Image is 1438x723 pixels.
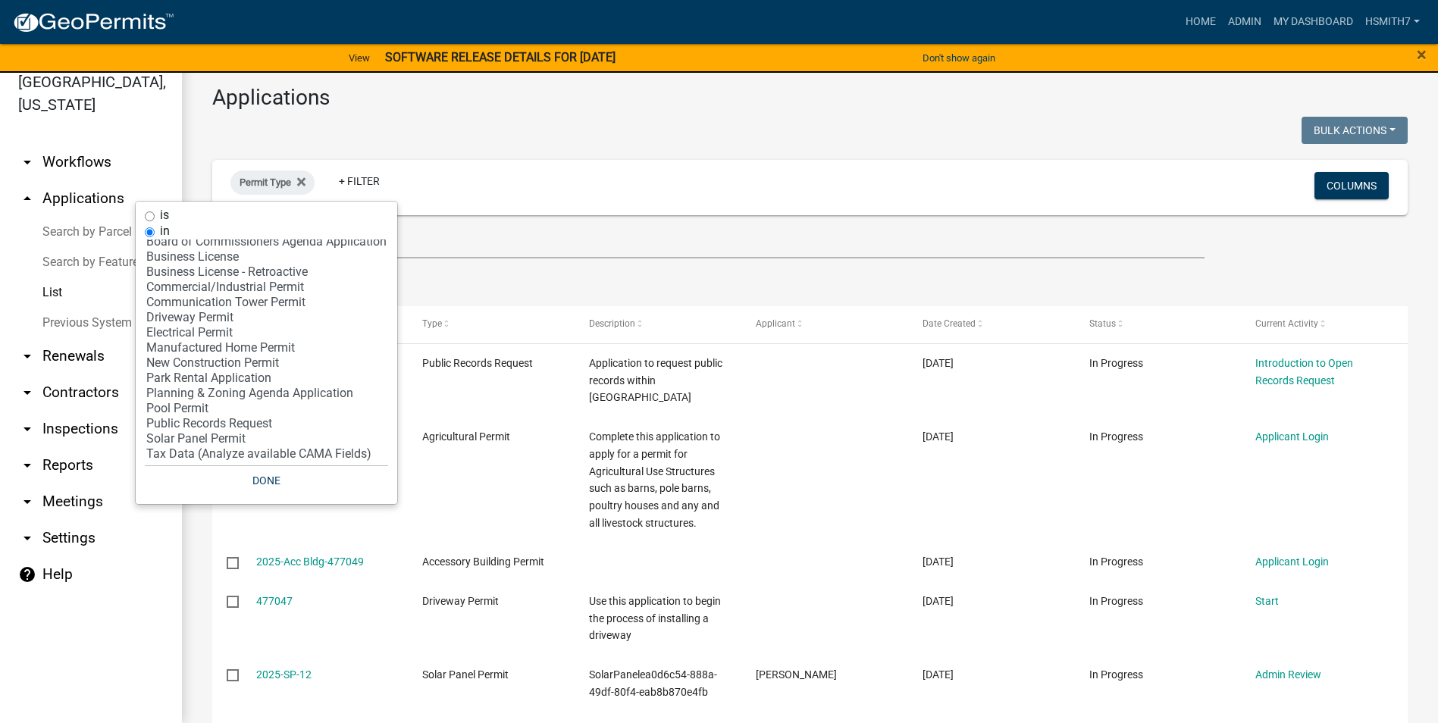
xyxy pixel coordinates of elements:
[18,565,36,584] i: help
[575,306,741,343] datatable-header-cell: Description
[1255,595,1279,607] a: Start
[240,177,291,188] span: Permit Type
[145,431,388,446] option: Solar Panel Permit
[1255,556,1329,568] a: Applicant Login
[18,493,36,511] i: arrow_drop_down
[343,45,376,70] a: View
[589,357,722,404] span: Application to request public records within Talbot County
[1255,318,1318,329] span: Current Activity
[145,295,388,310] option: Communication Tower Permit
[1074,306,1241,343] datatable-header-cell: Status
[145,340,388,355] option: Manufactured Home Permit
[422,556,544,568] span: Accessory Building Permit
[145,355,388,371] option: New Construction Permit
[145,325,388,340] option: Electrical Permit
[923,318,976,329] span: Date Created
[422,430,510,443] span: Agricultural Permit
[327,167,392,195] a: + Filter
[422,595,499,607] span: Driveway Permit
[1089,357,1143,369] span: In Progress
[1089,430,1143,443] span: In Progress
[1255,430,1329,443] a: Applicant Login
[18,456,36,474] i: arrow_drop_down
[1359,8,1426,36] a: hsmith7
[1089,668,1143,681] span: In Progress
[1314,172,1389,199] button: Columns
[18,420,36,438] i: arrow_drop_down
[1302,117,1408,144] button: Bulk Actions
[741,306,908,343] datatable-header-cell: Applicant
[1089,556,1143,568] span: In Progress
[145,310,388,325] option: Driveway Permit
[589,430,720,529] span: Complete this application to apply for a permit for Agricultural Use Structures such as barns, po...
[385,50,616,64] strong: SOFTWARE RELEASE DETAILS FOR [DATE]
[145,371,388,386] option: Park Rental Application
[1089,595,1143,607] span: In Progress
[18,529,36,547] i: arrow_drop_down
[212,227,1205,258] input: Search for applications
[145,234,388,249] option: Board of Commissioners Agenda Application
[756,668,837,681] span: Matthew Thomas Markham
[916,45,1001,70] button: Don't show again
[1417,45,1427,64] button: Close
[1267,8,1359,36] a: My Dashboard
[408,306,575,343] datatable-header-cell: Type
[145,386,388,401] option: Planning & Zoning Agenda Application
[18,383,36,402] i: arrow_drop_down
[589,595,721,642] span: Use this application to begin the process of installing a driveway
[1255,357,1353,387] a: Introduction to Open Records Request
[1417,44,1427,65] span: ×
[18,153,36,171] i: arrow_drop_down
[256,595,293,607] a: 477047
[908,306,1075,343] datatable-header-cell: Date Created
[145,401,388,416] option: Pool Permit
[145,264,388,280] option: Business License - Retroactive
[256,668,312,681] a: 2025-SP-12
[212,85,1408,111] h3: Applications
[1089,318,1116,329] span: Status
[923,668,954,681] span: 09/11/2025
[756,318,795,329] span: Applicant
[923,556,954,568] span: 09/11/2025
[923,357,954,369] span: 09/11/2025
[589,668,717,698] span: SolarPanelea0d6c54-888a-49df-80f4-eab8b870e4fb
[145,467,388,494] button: Done
[256,556,364,568] a: 2025-Acc Bldg-477049
[145,249,388,264] option: Business License
[18,347,36,365] i: arrow_drop_down
[1222,8,1267,36] a: Admin
[1255,668,1321,681] a: Admin Review
[1180,8,1222,36] a: Home
[422,668,509,681] span: Solar Panel Permit
[145,280,388,295] option: Commercial/Industrial Permit
[145,446,388,462] option: Tax Data (Analyze available CAMA Fields)
[923,430,954,443] span: 09/11/2025
[1241,306,1408,343] datatable-header-cell: Current Activity
[422,318,442,329] span: Type
[589,318,635,329] span: Description
[923,595,954,607] span: 09/11/2025
[18,189,36,208] i: arrow_drop_up
[160,225,170,237] label: in
[160,209,169,221] label: is
[422,357,533,369] span: Public Records Request
[145,416,388,431] option: Public Records Request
